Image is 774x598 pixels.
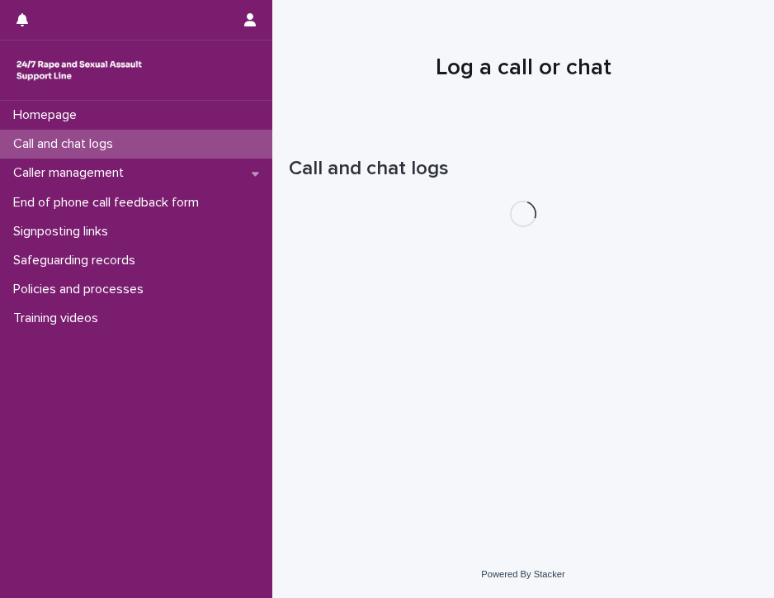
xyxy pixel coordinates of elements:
img: rhQMoQhaT3yELyF149Cw [13,54,145,87]
p: Homepage [7,107,90,123]
h1: Log a call or chat [289,55,757,83]
p: Policies and processes [7,282,157,297]
p: Safeguarding records [7,253,149,268]
a: Powered By Stacker [481,569,564,579]
h1: Call and chat logs [289,157,757,181]
p: End of phone call feedback form [7,195,212,211]
p: Signposting links [7,224,121,240]
p: Call and chat logs [7,136,126,152]
p: Training videos [7,311,111,326]
p: Caller management [7,165,137,181]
